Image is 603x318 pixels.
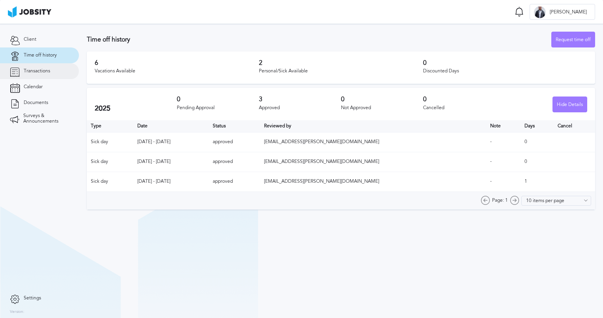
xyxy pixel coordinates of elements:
h3: 6 [95,59,259,66]
span: - [490,139,492,144]
span: [EMAIL_ADDRESS][PERSON_NAME][DOMAIN_NAME] [264,159,379,164]
div: Vacations Available [95,68,259,74]
td: approved [209,152,260,172]
label: Version: [10,310,24,314]
th: Toggle SortBy [133,120,209,132]
h3: 0 [341,96,423,103]
td: 1 [521,172,554,191]
div: Not Approved [341,105,423,111]
h3: 3 [259,96,341,103]
th: Toggle SortBy [486,120,520,132]
td: Sick day [87,152,133,172]
td: [DATE] - [DATE] [133,172,209,191]
th: Cancel [554,120,595,132]
td: [DATE] - [DATE] [133,132,209,152]
span: Page: 1 [492,198,508,203]
button: A[PERSON_NAME] [530,4,595,20]
th: Toggle SortBy [209,120,260,132]
div: Request time off [552,32,595,48]
th: Toggle SortBy [260,120,486,132]
button: Request time off [551,32,595,47]
span: Documents [24,100,48,106]
span: Calendar [24,84,43,90]
img: ab4bad089aa723f57921c736e9817d99.png [8,6,51,17]
td: approved [209,172,260,191]
div: Discounted Days [423,68,587,74]
span: [EMAIL_ADDRESS][PERSON_NAME][DOMAIN_NAME] [264,178,379,184]
span: Time off history [24,53,57,58]
td: [DATE] - [DATE] [133,152,209,172]
div: Personal/Sick Available [259,68,423,74]
div: Pending Approval [177,105,259,111]
h2: 2025 [95,104,177,113]
td: 0 [521,152,554,172]
h3: 0 [423,96,505,103]
td: 0 [521,132,554,152]
span: [EMAIL_ADDRESS][PERSON_NAME][DOMAIN_NAME] [264,139,379,144]
span: - [490,178,492,184]
td: approved [209,132,260,152]
div: Hide Details [553,97,587,113]
span: Surveys & Announcements [23,113,69,124]
th: Type [87,120,133,132]
th: Days [521,120,554,132]
span: Settings [24,295,41,301]
div: A [534,6,546,18]
h3: 0 [423,59,587,66]
span: Client [24,37,36,42]
span: [PERSON_NAME] [546,9,591,15]
div: Cancelled [423,105,505,111]
span: Transactions [24,68,50,74]
span: - [490,159,492,164]
h3: 0 [177,96,259,103]
td: Sick day [87,172,133,191]
h3: Time off history [87,36,551,43]
div: Approved [259,105,341,111]
button: Hide Details [552,97,587,112]
td: Sick day [87,132,133,152]
h3: 2 [259,59,423,66]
